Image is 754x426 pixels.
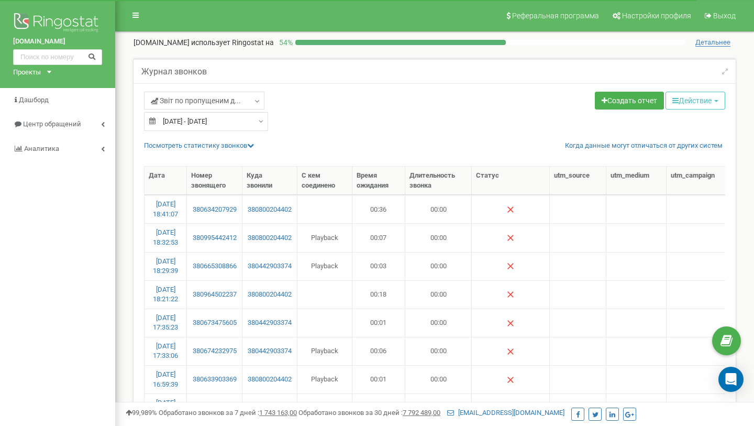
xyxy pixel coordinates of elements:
th: Дата [145,167,187,195]
td: 00:18 [352,280,406,309]
td: 00:00 [405,309,472,337]
a: [DATE] 18:32:53 [153,228,178,246]
th: utm_source [550,167,606,195]
span: Обработано звонков за 30 дней : [298,409,440,417]
p: [DOMAIN_NAME] [134,37,274,48]
p: 54 % [274,37,295,48]
a: Когда данные могут отличаться от других систем [565,141,723,151]
td: Playback [297,394,352,422]
a: 380634207929 [191,205,238,215]
input: Поиск по номеру [13,49,102,65]
img: Нет ответа [506,347,515,356]
td: 00:00 [405,195,472,223]
td: 00:06 [352,394,406,422]
span: Дашборд [19,96,49,104]
a: [DATE] 18:29:39 [153,257,178,275]
a: [DOMAIN_NAME] [13,37,102,47]
img: Нет ответа [506,234,515,242]
img: Ringostat logo [13,10,102,37]
a: [DATE] 18:41:07 [153,200,178,218]
a: 380995442412 [191,233,238,243]
th: utm_campaign [667,167,732,195]
td: Playback [297,365,352,394]
a: 380800204402 [247,375,292,385]
h5: Журнал звонков [141,67,207,77]
a: 380665308866 [191,261,238,271]
a: [DATE] 17:33:06 [153,342,178,360]
td: 00:07 [352,223,406,252]
span: Обработано звонков за 7 дней : [159,409,297,417]
a: 380442903374 [247,261,292,271]
img: Нет ответа [506,205,515,214]
img: Нет ответа [506,290,515,299]
a: Звіт по пропущеним д... [144,92,264,110]
a: 380633903369 [191,375,238,385]
span: Реферальная программа [512,12,599,20]
u: 7 792 489,00 [403,409,440,417]
button: Действие [666,92,725,110]
th: Время ожидания [352,167,406,195]
td: 00:06 [352,337,406,365]
th: С кем соединено [297,167,352,195]
div: Проекты [13,68,41,78]
th: Куда звонили [242,167,297,195]
a: 380442903374 [247,346,292,356]
a: [DATE] 18:21:22 [153,286,178,303]
td: 00:00 [405,223,472,252]
a: 380800204402 [247,233,292,243]
span: Детальнее [695,38,730,47]
img: Нет ответа [506,376,515,384]
img: Нет ответа [506,319,515,327]
td: 00:03 [352,252,406,280]
div: Open Intercom Messenger [718,367,744,392]
a: Создать отчет [595,92,664,110]
td: Playback [297,252,352,280]
img: Нет ответа [506,262,515,270]
a: 380964502237 [191,290,238,300]
span: Центр обращений [23,120,81,128]
span: Аналитика [24,145,59,152]
a: 380674232975 [191,346,238,356]
td: 00:00 [405,252,472,280]
a: 380800204402 [247,290,292,300]
a: 380673475605 [191,318,238,328]
td: 00:00 [405,365,472,394]
td: 00:00 [405,394,472,422]
a: [DATE] 16:55:36 [153,399,178,417]
th: Длительность звонка [405,167,472,195]
a: [EMAIL_ADDRESS][DOMAIN_NAME] [447,409,564,417]
a: 380800204402 [247,205,292,215]
span: использует Ringostat на [191,38,274,47]
td: Playback [297,337,352,365]
span: Настройки профиля [622,12,691,20]
td: 00:00 [405,337,472,365]
th: utm_medium [606,167,667,195]
u: 1 743 163,00 [259,409,297,417]
th: Номер звонящего [187,167,242,195]
a: [DATE] 17:35:23 [153,314,178,332]
span: 99,989% [126,409,157,417]
td: 00:01 [352,309,406,337]
a: Посмотреть cтатистику звонков [144,141,254,149]
td: 00:36 [352,195,406,223]
a: 380442903374 [247,318,292,328]
td: 00:00 [405,280,472,309]
td: 00:01 [352,365,406,394]
span: Звіт по пропущеним д... [151,95,241,106]
span: Выход [713,12,736,20]
a: [DATE] 16:59:39 [153,370,178,388]
td: Playback [297,223,352,252]
th: Статус [472,167,550,195]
